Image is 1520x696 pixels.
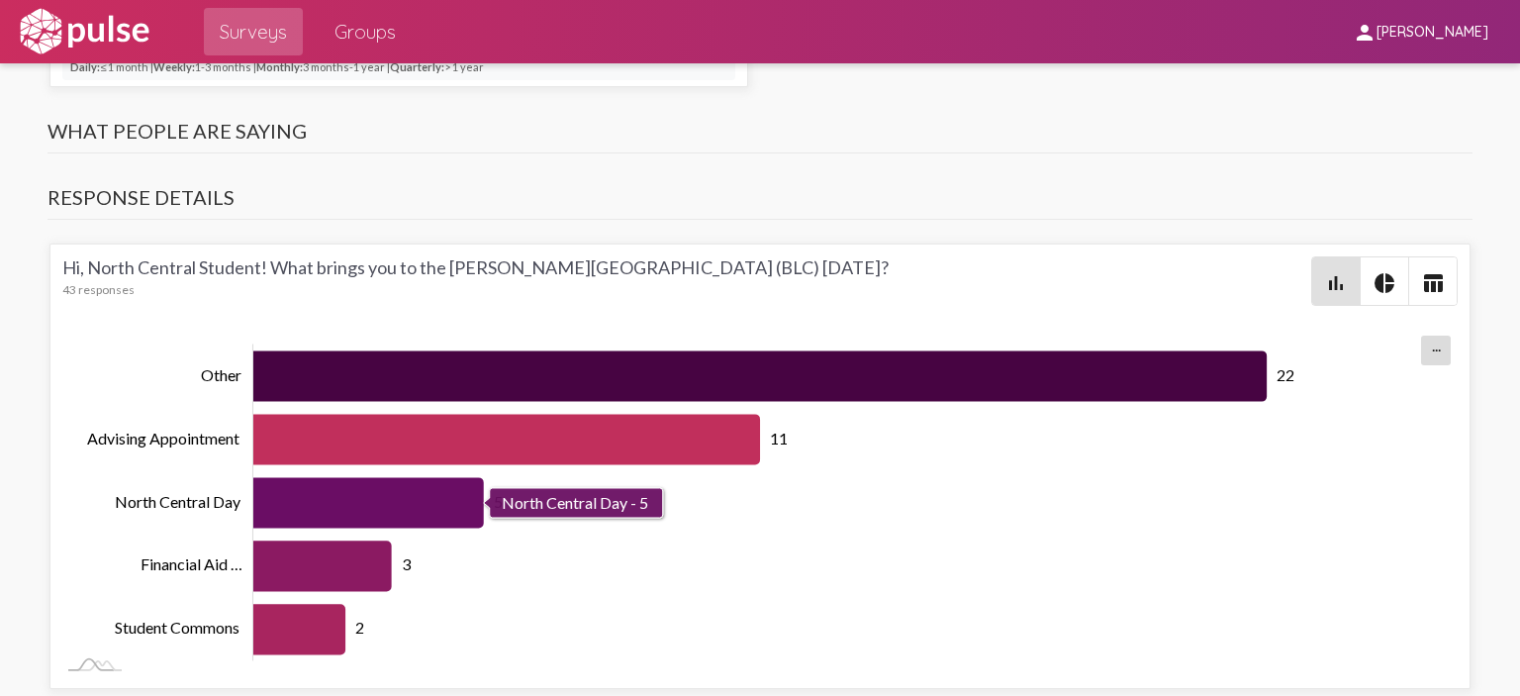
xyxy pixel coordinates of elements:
tspan: Student Commons [115,619,239,638]
button: Pie style chart [1361,257,1408,305]
tspan: 22 [1278,365,1295,384]
mat-icon: pie_chart [1373,271,1396,295]
g: Series [253,351,1267,655]
tspan: 2 [355,619,364,638]
div: Hi, North Central Student! What brings you to the [PERSON_NAME][GEOGRAPHIC_DATA] (BLC) [DATE]? [62,256,1310,306]
span: Surveys [220,14,287,50]
a: Groups [319,8,412,55]
mat-icon: person [1353,21,1377,45]
span: Groups [334,14,396,50]
g: Chart [87,345,1420,662]
strong: Weekly: [153,60,195,73]
tspan: 11 [770,429,788,447]
div: 43 responses [62,282,1310,297]
span: [PERSON_NAME] [1377,24,1488,42]
h3: What people are saying [47,119,1472,153]
tspan: Other [201,365,241,384]
img: white-logo.svg [16,7,152,56]
tspan: North Central Day [115,492,241,511]
a: Surveys [204,8,303,55]
button: [PERSON_NAME] [1337,13,1504,50]
tspan: Financial Aid … [141,555,242,574]
tspan: 3 [402,555,412,574]
tspan: Advising Appointment [87,429,239,447]
strong: Quarterly: [390,60,444,73]
h3: Response Details [47,185,1472,220]
strong: Monthly: [256,60,303,73]
tspan: 5 [494,492,503,511]
button: Table view [1409,257,1457,305]
mat-icon: bar_chart [1324,271,1348,295]
mat-icon: table_chart [1421,271,1445,295]
button: Bar chart [1312,257,1360,305]
strong: Daily: [70,60,100,73]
